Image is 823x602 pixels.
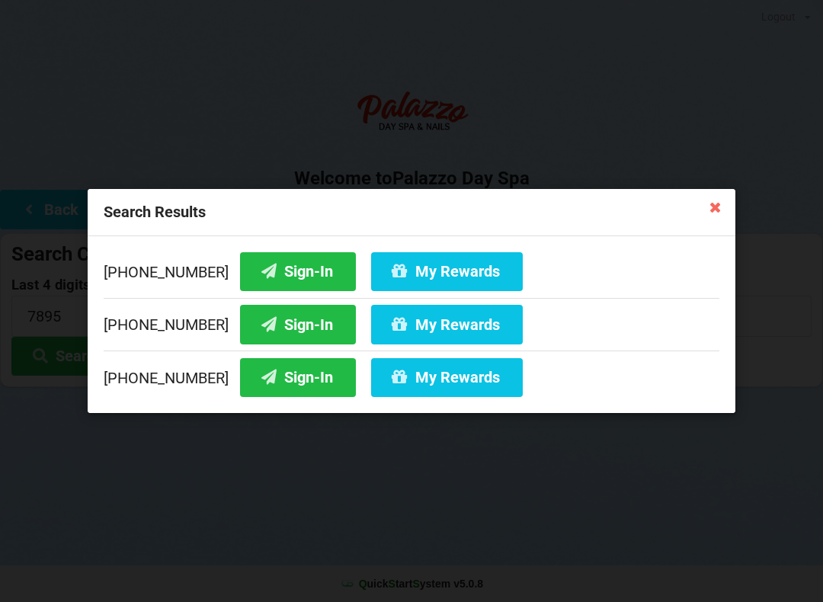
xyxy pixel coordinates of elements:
[371,358,523,397] button: My Rewards
[104,252,719,298] div: [PHONE_NUMBER]
[104,351,719,397] div: [PHONE_NUMBER]
[104,298,719,351] div: [PHONE_NUMBER]
[240,358,356,397] button: Sign-In
[240,305,356,344] button: Sign-In
[88,189,735,236] div: Search Results
[240,252,356,291] button: Sign-In
[371,252,523,291] button: My Rewards
[371,305,523,344] button: My Rewards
